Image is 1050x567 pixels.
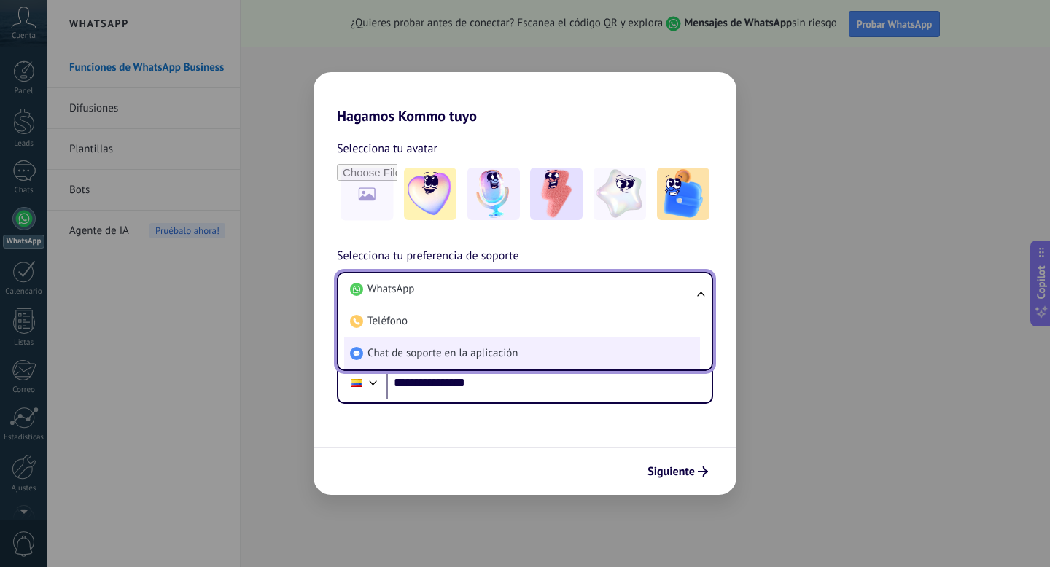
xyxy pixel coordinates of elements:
[641,459,715,484] button: Siguiente
[404,168,456,220] img: -1.jpeg
[337,247,519,266] span: Selecciona tu preferencia de soporte
[530,168,583,220] img: -3.jpeg
[367,282,414,297] span: WhatsApp
[647,466,695,477] span: Siguiente
[367,346,518,361] span: Chat de soporte en la aplicación
[657,168,709,220] img: -5.jpeg
[343,367,370,398] div: Colombia: + 57
[367,314,408,329] span: Teléfono
[594,168,646,220] img: -4.jpeg
[467,168,520,220] img: -2.jpeg
[337,139,437,158] span: Selecciona tu avatar
[314,72,736,125] h2: Hagamos Kommo tuyo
